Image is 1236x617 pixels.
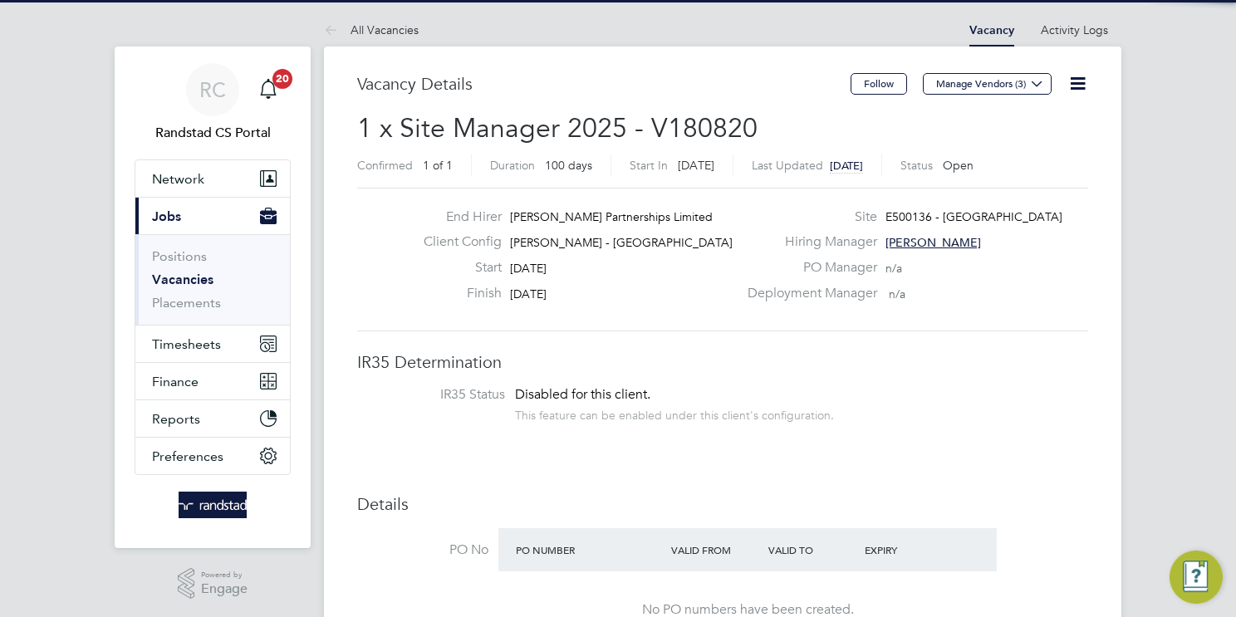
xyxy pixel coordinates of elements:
[135,438,290,474] button: Preferences
[969,23,1014,37] a: Vacancy
[178,568,248,600] a: Powered byEngage
[851,73,907,95] button: Follow
[861,535,958,565] div: Expiry
[1170,551,1223,604] button: Engage Resource Center
[738,208,877,226] label: Site
[667,535,764,565] div: Valid From
[324,22,419,37] a: All Vacancies
[510,286,547,301] span: [DATE]
[135,160,290,197] button: Network
[272,69,292,89] span: 20
[152,295,221,311] a: Placements
[152,336,221,352] span: Timesheets
[135,63,291,143] a: RCRandstad CS Portal
[374,386,505,404] label: IR35 Status
[830,159,863,173] span: [DATE]
[630,158,668,173] label: Start In
[515,404,834,423] div: This feature can be enabled under this client's configuration.
[135,234,290,325] div: Jobs
[515,386,650,403] span: Disabled for this client.
[152,411,200,427] span: Reports
[135,492,291,518] a: Go to home page
[199,79,226,100] span: RC
[889,286,905,301] span: n/a
[135,123,291,143] span: Randstad CS Portal
[512,535,667,565] div: PO Number
[410,259,502,277] label: Start
[510,235,733,250] span: [PERSON_NAME] - [GEOGRAPHIC_DATA]
[179,492,248,518] img: randstad-logo-retina.png
[738,233,877,251] label: Hiring Manager
[410,285,502,302] label: Finish
[678,158,714,173] span: [DATE]
[923,73,1052,95] button: Manage Vendors (3)
[1041,22,1108,37] a: Activity Logs
[201,582,248,596] span: Engage
[738,285,877,302] label: Deployment Manager
[885,209,1062,224] span: E500136 - [GEOGRAPHIC_DATA]
[738,259,877,277] label: PO Manager
[357,493,1088,515] h3: Details
[885,261,902,276] span: n/a
[135,198,290,234] button: Jobs
[135,400,290,437] button: Reports
[510,261,547,276] span: [DATE]
[152,272,213,287] a: Vacancies
[423,158,453,173] span: 1 of 1
[152,208,181,224] span: Jobs
[135,363,290,399] button: Finance
[357,73,851,95] h3: Vacancy Details
[764,535,861,565] div: Valid To
[135,326,290,362] button: Timesheets
[900,158,933,173] label: Status
[152,374,199,389] span: Finance
[115,47,311,548] nav: Main navigation
[545,158,592,173] span: 100 days
[152,171,204,187] span: Network
[410,208,502,226] label: End Hirer
[357,112,758,144] span: 1 x Site Manager 2025 - V180820
[252,63,285,116] a: 20
[201,568,248,582] span: Powered by
[752,158,823,173] label: Last Updated
[357,158,413,173] label: Confirmed
[885,235,981,250] span: [PERSON_NAME]
[152,448,223,464] span: Preferences
[490,158,535,173] label: Duration
[510,209,713,224] span: [PERSON_NAME] Partnerships Limited
[357,351,1088,373] h3: IR35 Determination
[410,233,502,251] label: Client Config
[357,541,488,559] label: PO No
[152,248,207,264] a: Positions
[943,158,974,173] span: Open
